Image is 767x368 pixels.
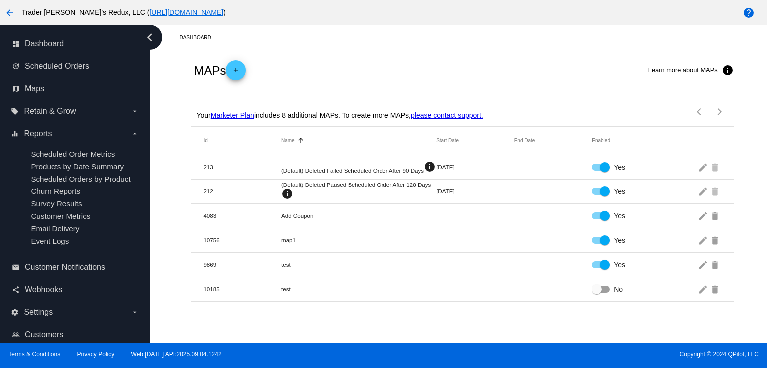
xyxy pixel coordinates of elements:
[648,66,718,74] span: Learn more about MAPs
[11,130,19,138] i: equalizer
[31,212,90,220] a: Customer Metrics
[203,138,207,144] button: Change sorting for Id
[196,111,483,119] p: Your includes 8 additional MAPs. To create more MAPs,
[24,308,53,317] span: Settings
[25,62,89,71] span: Scheduled Orders
[698,281,710,297] mat-icon: edit
[31,199,82,208] a: Survey Results
[281,237,436,243] mat-cell: map1
[698,184,710,199] mat-icon: edit
[11,107,19,115] i: local_offer
[281,261,436,268] mat-cell: test
[31,237,69,245] a: Event Logs
[710,232,722,248] mat-icon: delete
[281,212,436,219] mat-cell: Add Coupon
[614,162,625,172] span: Yes
[131,351,222,358] a: Web:[DATE] API:2025.09.04.1242
[698,208,710,223] mat-icon: edit
[203,261,281,268] mat-cell: 9869
[614,260,625,270] span: Yes
[12,327,139,343] a: people_outline Customers
[12,286,20,294] i: share
[514,138,535,144] button: Change sorting for EndDateUtc
[710,159,722,175] mat-icon: delete
[203,237,281,243] mat-cell: 10756
[4,7,16,19] mat-icon: arrow_back
[424,161,436,173] mat-icon: info
[77,351,115,358] a: Privacy Policy
[24,129,52,138] span: Reports
[11,308,19,316] i: settings
[12,259,139,275] a: email Customer Notifications
[31,150,115,158] a: Scheduled Order Metrics
[131,107,139,115] i: arrow_drop_down
[131,308,139,316] i: arrow_drop_down
[710,208,722,223] mat-icon: delete
[12,331,20,339] i: people_outline
[25,263,105,272] span: Customer Notifications
[710,281,722,297] mat-icon: delete
[31,162,124,171] a: Products by Date Summary
[25,39,64,48] span: Dashboard
[142,29,158,45] i: chevron_left
[25,330,63,339] span: Customers
[698,232,710,248] mat-icon: edit
[698,159,710,175] mat-icon: edit
[24,107,76,116] span: Retain & Grow
[392,351,759,358] span: Copyright © 2024 QPilot, LLC
[614,235,625,245] span: Yes
[203,188,281,194] mat-cell: 212
[710,184,722,199] mat-icon: delete
[281,182,436,201] mat-cell: (Default) Deleted Paused Scheduled Order After 120 Days
[12,81,139,97] a: map Maps
[710,257,722,272] mat-icon: delete
[592,138,610,144] button: Change sorting for Enabled
[743,7,755,19] mat-icon: help
[281,138,295,144] button: Change sorting for Name
[614,284,623,294] span: No
[31,187,80,195] a: Churn Reports
[25,84,44,93] span: Maps
[12,263,20,271] i: email
[436,138,459,144] button: Change sorting for StartDateUtc
[203,286,281,292] mat-cell: 10185
[149,8,223,16] a: [URL][DOMAIN_NAME]
[690,102,710,122] button: Previous page
[710,102,730,122] button: Next page
[131,130,139,138] i: arrow_drop_down
[211,111,254,119] a: Marketer Plan
[203,164,281,170] mat-cell: 213
[12,85,20,93] i: map
[12,58,139,74] a: update Scheduled Orders
[230,67,242,79] mat-icon: add
[614,211,625,221] span: Yes
[25,285,62,294] span: Webhooks
[8,351,60,358] a: Terms & Conditions
[31,175,130,183] a: Scheduled Orders by Product
[436,188,514,194] mat-cell: [DATE]
[698,257,710,272] mat-icon: edit
[203,212,281,219] mat-cell: 4083
[281,286,436,292] mat-cell: test
[31,224,79,233] a: Email Delivery
[12,282,139,298] a: share Webhooks
[194,60,246,80] h2: MAPs
[22,8,226,16] span: Trader [PERSON_NAME]'s Redux, LLC ( )
[722,64,734,76] mat-icon: info
[614,186,625,196] span: Yes
[12,36,139,52] a: dashboard Dashboard
[281,161,436,174] mat-cell: (Default) Deleted Failed Scheduled Order After 90 Days
[281,188,293,200] mat-icon: info
[411,111,483,119] a: please contact support.
[12,40,20,48] i: dashboard
[436,164,514,170] mat-cell: [DATE]
[179,30,220,45] a: Dashboard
